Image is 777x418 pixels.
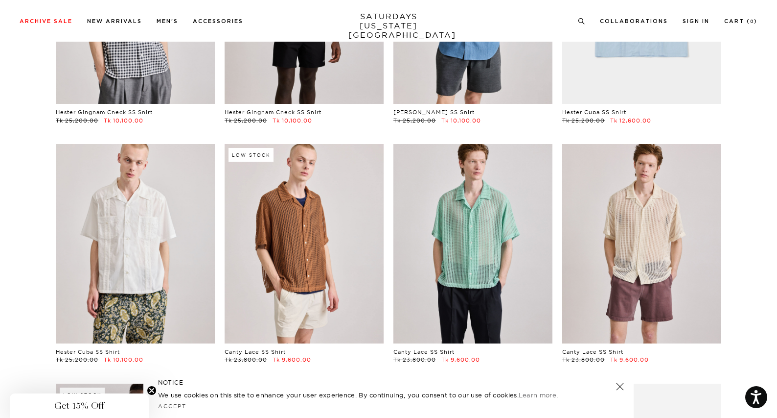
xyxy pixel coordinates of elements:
span: Tk 12,600.00 [610,117,651,124]
a: Canty Lace SS Shirt [393,348,455,355]
a: Canty Lace SS Shirt [562,348,623,355]
a: Learn more [519,391,556,399]
a: Canty Lace SS Shirt [225,348,286,355]
span: Tk 23,800.00 [225,356,267,363]
span: Tk 9,600.00 [441,356,480,363]
span: Tk 9,600.00 [610,356,649,363]
h5: NOTICE [158,378,619,387]
a: SATURDAYS[US_STATE][GEOGRAPHIC_DATA] [348,12,429,40]
span: Tk 9,600.00 [273,356,311,363]
span: Tk 25,200.00 [56,356,98,363]
a: [PERSON_NAME] SS Shirt [393,109,475,116]
small: 0 [750,20,754,24]
p: We use cookies on this site to enhance your user experience. By continuing, you consent to our us... [158,390,584,400]
a: Hester Gingham Check SS Shirt [225,109,321,116]
span: Tk 25,200.00 [393,117,436,124]
div: Low Stock [229,148,274,162]
a: Hester Cuba SS Shirt [56,348,120,355]
a: Men's [157,19,178,24]
span: Tk 10,100.00 [441,117,481,124]
a: Hester Gingham Check SS Shirt [56,109,153,116]
span: Tk 23,800.00 [562,356,605,363]
a: Accessories [193,19,243,24]
span: Tk 10,100.00 [104,356,143,363]
a: Sign In [683,19,709,24]
a: Collaborations [600,19,668,24]
button: Close teaser [147,386,157,395]
a: Archive Sale [20,19,72,24]
a: Hester Cuba SS Shirt [562,109,626,116]
span: Tk 25,200.00 [56,117,98,124]
span: Tk 25,200.00 [562,117,605,124]
a: Cart (0) [724,19,757,24]
div: Low Stock [60,388,105,401]
span: Tk 10,100.00 [273,117,312,124]
a: New Arrivals [87,19,142,24]
span: Tk 25,200.00 [225,117,267,124]
a: Accept [158,403,186,410]
span: Tk 10,100.00 [104,117,143,124]
div: Get 15% OffClose teaser [10,393,149,418]
span: Tk 23,800.00 [393,356,436,363]
span: Get 15% Off [54,400,104,412]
